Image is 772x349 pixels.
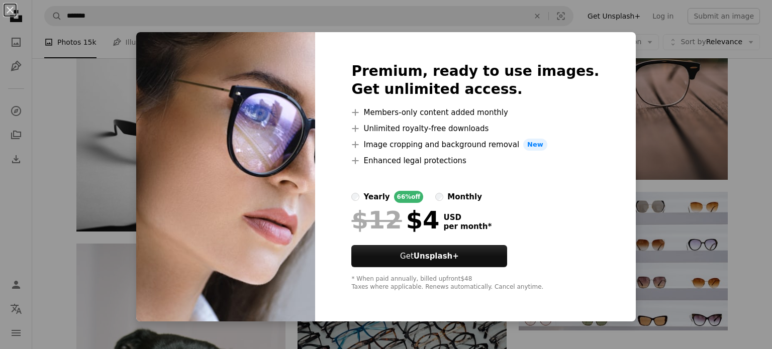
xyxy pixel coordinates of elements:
h2: Premium, ready to use images. Get unlimited access. [351,62,599,98]
div: $4 [351,207,439,233]
div: yearly [363,191,390,203]
span: $12 [351,207,402,233]
input: monthly [435,193,443,201]
input: yearly66%off [351,193,359,201]
span: New [523,139,547,151]
div: 66% off [394,191,424,203]
span: USD [443,213,492,222]
span: per month * [443,222,492,231]
li: Unlimited royalty-free downloads [351,123,599,135]
li: Image cropping and background removal [351,139,599,151]
div: monthly [447,191,482,203]
li: Enhanced legal protections [351,155,599,167]
strong: Unsplash+ [414,252,459,261]
img: premium_photo-1661319134179-50e9552b63c0 [136,32,315,321]
button: GetUnsplash+ [351,245,507,267]
li: Members-only content added monthly [351,106,599,119]
div: * When paid annually, billed upfront $48 Taxes where applicable. Renews automatically. Cancel any... [351,275,599,291]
